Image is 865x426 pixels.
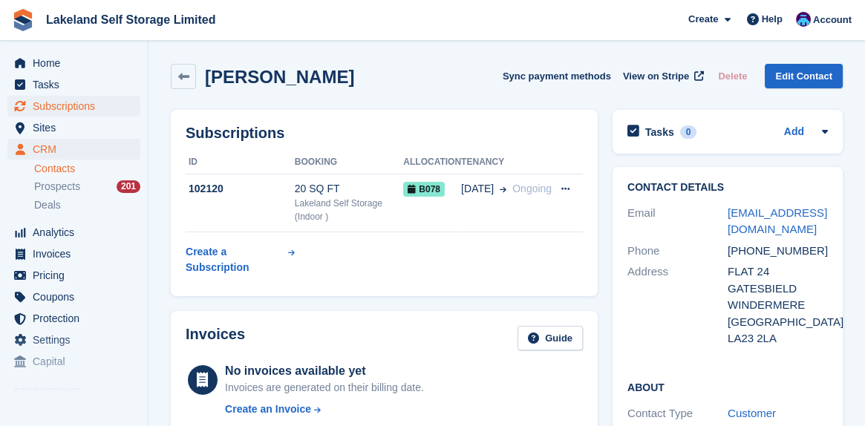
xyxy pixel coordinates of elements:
[784,124,804,141] a: Add
[813,13,852,27] span: Account
[33,243,122,264] span: Invoices
[461,181,494,197] span: [DATE]
[186,326,245,350] h2: Invoices
[33,139,122,160] span: CRM
[34,179,140,194] a: Prospects 201
[645,125,674,139] h2: Tasks
[33,96,122,117] span: Subscriptions
[728,314,828,331] div: [GEOGRAPHIC_DATA]
[7,330,140,350] a: menu
[627,243,728,260] div: Phone
[33,330,122,350] span: Settings
[7,117,140,138] a: menu
[512,183,552,194] span: Ongoing
[295,151,404,174] th: Booking
[7,243,140,264] a: menu
[33,308,122,329] span: Protection
[33,74,122,95] span: Tasks
[728,243,828,260] div: [PHONE_NUMBER]
[7,265,140,286] a: menu
[627,405,728,422] div: Contact Type
[728,330,828,347] div: LA23 2LA
[627,182,828,194] h2: Contact Details
[712,64,753,88] button: Delete
[13,384,148,399] span: Storefront
[7,308,140,329] a: menu
[295,197,404,223] div: Lakeland Self Storage (Indoor )
[728,206,827,236] a: [EMAIL_ADDRESS][DOMAIN_NAME]
[623,69,689,84] span: View on Stripe
[186,181,295,197] div: 102120
[40,7,222,32] a: Lakeland Self Storage Limited
[461,151,552,174] th: Tenancy
[225,380,424,396] div: Invoices are generated on their billing date.
[728,263,828,297] div: FLAT 24 GATESBIELD
[33,286,122,307] span: Coupons
[503,64,611,88] button: Sync payment methods
[205,67,354,87] h2: [PERSON_NAME]
[7,222,140,243] a: menu
[34,180,80,194] span: Prospects
[7,74,140,95] a: menu
[688,12,718,27] span: Create
[403,182,445,197] span: B078
[7,139,140,160] a: menu
[225,362,424,380] div: No invoices available yet
[33,265,122,286] span: Pricing
[7,286,140,307] a: menu
[762,12,783,27] span: Help
[34,198,61,212] span: Deals
[12,9,34,31] img: stora-icon-8386f47178a22dfd0bd8f6a31ec36ba5ce8667c1dd55bd0f319d3a0aa187defe.svg
[225,402,424,417] a: Create an Invoice
[295,181,404,197] div: 20 SQ FT
[225,402,311,417] div: Create an Invoice
[33,53,122,73] span: Home
[627,263,728,347] div: Address
[117,180,140,193] div: 201
[728,407,776,419] a: Customer
[765,64,843,88] a: Edit Contact
[186,151,295,174] th: ID
[186,125,583,142] h2: Subscriptions
[33,222,122,243] span: Analytics
[34,162,140,176] a: Contacts
[627,205,728,238] div: Email
[33,351,122,372] span: Capital
[796,12,811,27] img: David Dickson
[680,125,697,139] div: 0
[7,53,140,73] a: menu
[33,117,122,138] span: Sites
[186,244,285,275] div: Create a Subscription
[7,351,140,372] a: menu
[34,197,140,213] a: Deals
[7,96,140,117] a: menu
[617,64,707,88] a: View on Stripe
[403,151,461,174] th: Allocation
[186,238,295,281] a: Create a Subscription
[728,297,828,314] div: WINDERMERE
[518,326,583,350] a: Guide
[627,379,828,394] h2: About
